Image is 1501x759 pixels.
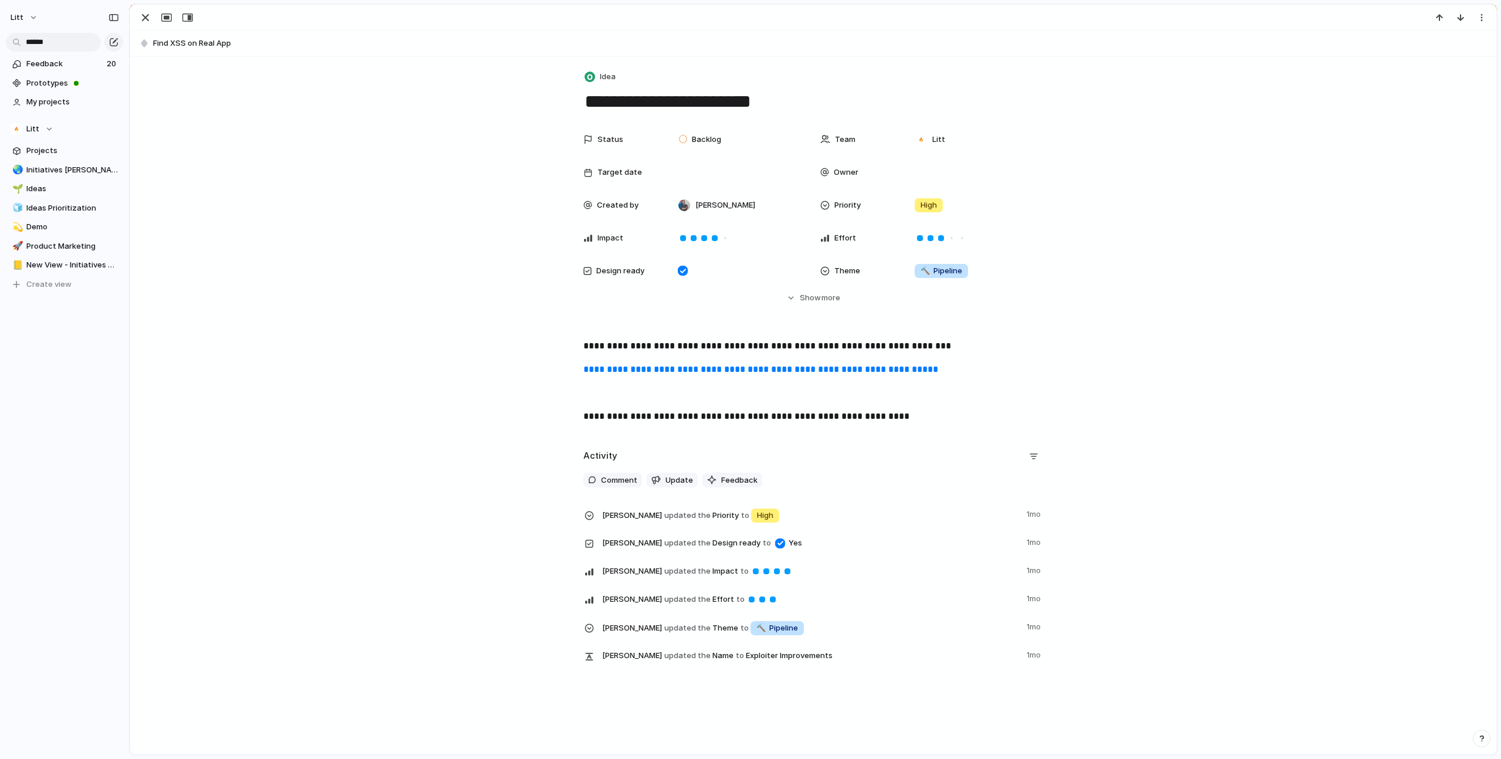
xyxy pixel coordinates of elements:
[26,164,119,176] span: Initiatives [PERSON_NAME]
[756,623,766,632] span: 🔨
[6,199,123,217] a: 🧊Ideas Prioritization
[1027,619,1043,633] span: 1mo
[582,69,619,86] button: Idea
[6,276,123,293] button: Create view
[5,8,44,27] button: Litt
[11,259,22,271] button: 📒
[741,622,749,634] span: to
[602,506,1020,524] span: Priority
[664,510,711,521] span: updated the
[664,565,711,577] span: updated the
[932,134,945,145] span: Litt
[664,622,711,634] span: updated the
[6,238,123,255] a: 🚀Product Marketing
[602,650,662,662] span: [PERSON_NAME]
[921,266,930,275] span: 🔨
[135,34,1491,53] button: Find XSS on Real App
[921,265,962,277] span: Pipeline
[597,134,623,145] span: Status
[6,161,123,179] a: 🌏Initiatives [PERSON_NAME]
[602,619,1020,636] span: Theme
[756,622,798,634] span: Pipeline
[721,475,758,486] span: Feedback
[12,163,21,177] div: 🌏
[26,96,119,108] span: My projects
[11,183,22,195] button: 🌱
[834,265,860,277] span: Theme
[26,240,119,252] span: Product Marketing
[11,221,22,233] button: 💫
[6,120,123,138] button: Litt
[664,537,711,549] span: updated the
[11,12,23,23] span: Litt
[12,259,21,272] div: 📒
[664,594,711,605] span: updated the
[1027,563,1043,577] span: 1mo
[597,232,623,244] span: Impact
[602,622,662,634] span: [PERSON_NAME]
[596,265,644,277] span: Design ready
[26,123,39,135] span: Litt
[6,74,123,92] a: Prototypes
[702,473,762,488] button: Feedback
[741,565,749,577] span: to
[1027,534,1043,548] span: 1mo
[800,292,821,304] span: Show
[12,221,21,234] div: 💫
[602,591,1020,607] span: Effort
[6,256,123,274] a: 📒New View - Initiatives and Goals
[583,287,1043,309] button: Showmore
[741,510,749,521] span: to
[763,537,771,549] span: to
[6,93,123,111] a: My projects
[11,164,22,176] button: 🌏
[597,167,642,178] span: Target date
[6,55,123,73] a: Feedback20
[26,77,119,89] span: Prototypes
[12,239,21,253] div: 🚀
[821,292,840,304] span: more
[602,563,1020,579] span: Impact
[921,199,937,211] span: High
[6,180,123,198] a: 🌱Ideas
[26,259,119,271] span: New View - Initiatives and Goals
[6,218,123,236] a: 💫Demo
[583,449,617,463] h2: Activity
[789,537,802,549] span: Yes
[602,594,662,605] span: [PERSON_NAME]
[6,142,123,160] a: Projects
[665,475,693,486] span: Update
[695,199,755,211] span: [PERSON_NAME]
[12,201,21,215] div: 🧊
[834,167,858,178] span: Owner
[26,221,119,233] span: Demo
[647,473,698,488] button: Update
[26,145,119,157] span: Projects
[1027,506,1043,520] span: 1mo
[602,565,662,577] span: [PERSON_NAME]
[153,38,1491,49] span: Find XSS on Real App
[107,58,118,70] span: 20
[601,475,637,486] span: Comment
[600,71,616,83] span: Idea
[692,134,721,145] span: Backlog
[602,537,662,549] span: [PERSON_NAME]
[757,510,773,521] span: High
[602,510,662,521] span: [PERSON_NAME]
[26,58,103,70] span: Feedback
[602,647,1020,663] span: Name Exploiter Improvements
[1027,591,1043,605] span: 1mo
[597,199,639,211] span: Created by
[11,202,22,214] button: 🧊
[602,534,1020,551] span: Design ready
[664,650,711,662] span: updated the
[26,279,72,290] span: Create view
[835,134,855,145] span: Team
[26,183,119,195] span: Ideas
